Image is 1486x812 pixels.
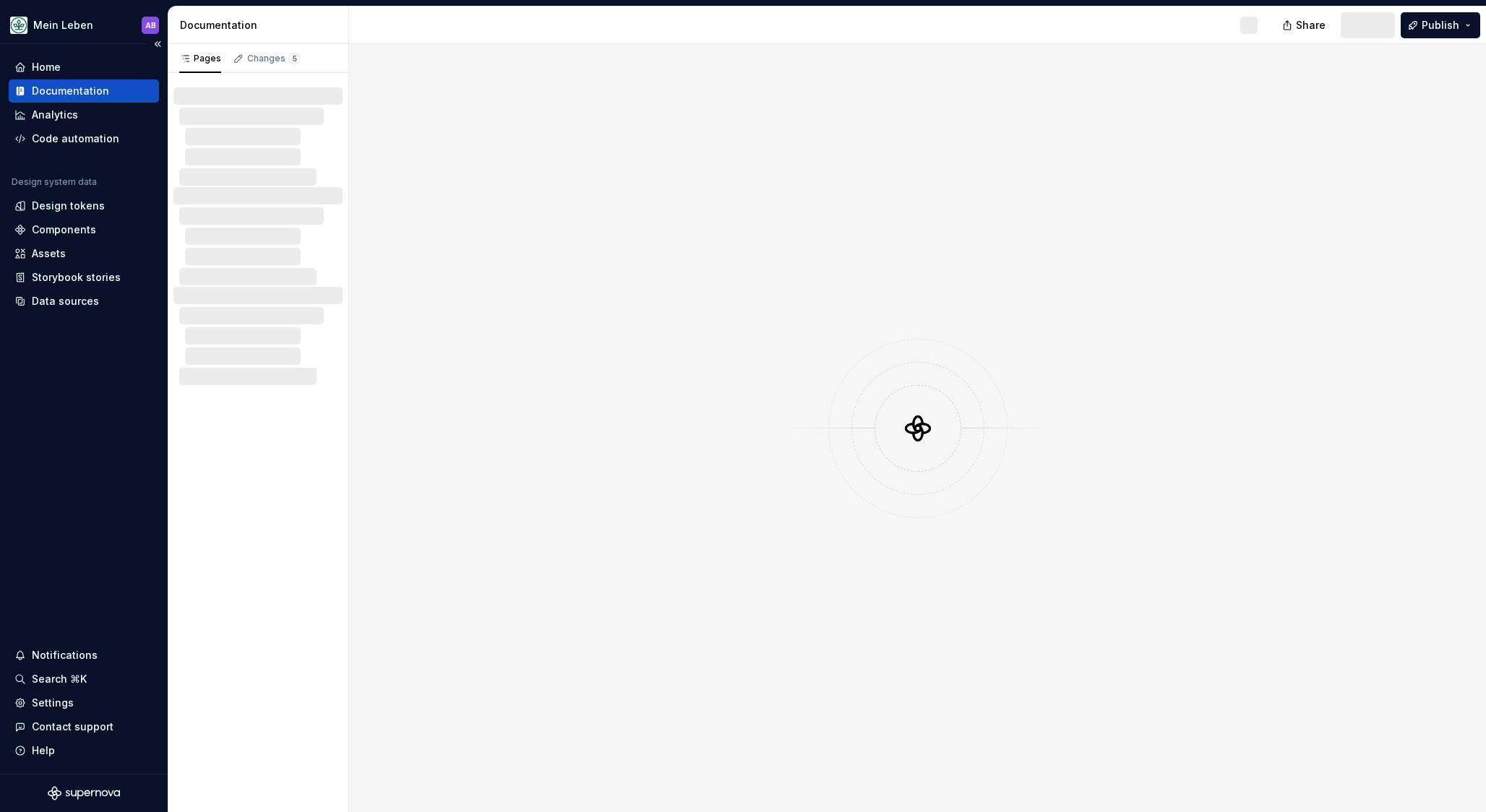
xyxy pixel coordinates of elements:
[32,743,55,758] div: Help
[147,34,168,54] button: Collapse sidebar
[32,294,99,308] div: Data sources
[9,739,159,762] button: Help
[32,131,119,146] div: Code automation
[32,246,66,261] div: Assets
[48,786,120,800] svg: Supernova Logo
[9,691,159,714] a: Settings
[9,103,159,126] a: Analytics
[32,648,98,662] div: Notifications
[9,56,159,79] a: Home
[32,672,87,686] div: Search ⌘K
[32,84,109,98] div: Documentation
[32,60,61,74] div: Home
[1275,12,1335,38] button: Share
[9,194,159,217] a: Design tokens
[1422,18,1459,33] span: Publish
[288,53,300,64] span: 5
[9,668,159,691] button: Search ⌘K
[9,242,159,265] a: Assets
[32,270,121,285] div: Storybook stories
[9,644,159,667] button: Notifications
[247,53,300,64] div: Changes
[32,223,96,237] div: Components
[3,9,165,40] button: Mein LebenAB
[12,176,97,188] div: Design system data
[32,720,113,734] div: Contact support
[32,108,78,122] div: Analytics
[9,127,159,150] a: Code automation
[33,18,93,33] div: Mein Leben
[179,53,221,64] div: Pages
[9,266,159,289] a: Storybook stories
[180,18,343,33] div: Documentation
[145,20,156,31] div: AB
[1401,12,1480,38] button: Publish
[32,199,105,213] div: Design tokens
[9,218,159,241] a: Components
[9,715,159,738] button: Contact support
[32,696,74,710] div: Settings
[9,79,159,103] a: Documentation
[1296,18,1326,33] span: Share
[9,290,159,313] a: Data sources
[10,17,27,34] img: df5db9ef-aba0-4771-bf51-9763b7497661.png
